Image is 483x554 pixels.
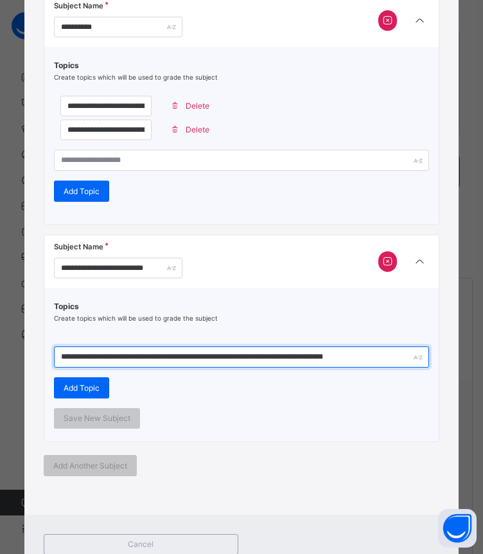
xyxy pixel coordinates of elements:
[64,413,130,424] span: Save New Subject
[53,460,127,472] span: Add Another Subject
[186,100,209,112] span: Delete
[186,124,209,136] span: Delete
[378,10,397,31] div: Only traits without subtraits can be deleted
[54,314,218,322] span: Create topics which will be used to grade the subject
[412,254,428,271] i: arrow
[438,509,477,548] button: Open asap
[54,73,218,81] span: Create topics which will be used to grade the subject
[54,60,430,71] span: Topics
[64,186,100,197] span: Add Topic
[54,539,228,550] span: Cancel
[412,13,428,30] i: arrow
[54,1,103,10] span: Subject Name
[44,235,440,442] div: [object Object]
[54,301,430,312] span: Topics
[54,242,103,251] span: Subject Name
[64,382,100,394] span: Add Topic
